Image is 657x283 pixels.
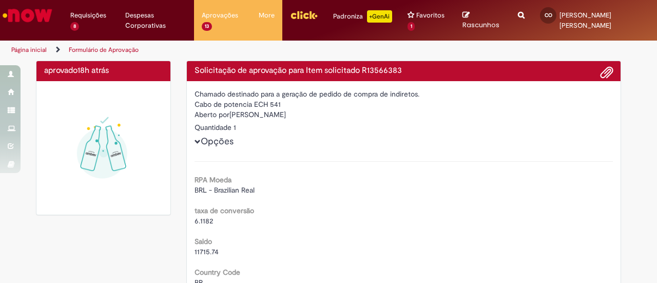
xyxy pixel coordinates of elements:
[416,10,445,21] span: Favoritos
[1,5,54,26] img: ServiceNow
[195,216,213,225] span: 6.1182
[408,22,415,31] span: 1
[195,122,613,133] div: Quantidade 1
[195,247,219,256] span: 11715.74
[195,99,613,109] div: Cabo de potencia ECH 541
[195,206,254,215] b: taxa de conversão
[44,89,163,207] img: sucesso_1.gif
[8,41,430,60] ul: Trilhas de página
[367,10,392,23] p: +GenAi
[559,11,611,30] span: [PERSON_NAME] [PERSON_NAME]
[78,65,109,76] time: 29/09/2025 14:23:59
[462,20,499,30] span: Rascunhos
[195,109,229,120] label: Aberto por
[545,12,552,18] span: CO
[195,89,613,99] div: Chamado destinado para a geração de pedido de compra de indiretos.
[78,65,109,76] span: 18h atrás
[202,10,238,21] span: Aprovações
[70,22,79,31] span: 8
[70,10,106,21] span: Requisições
[202,22,212,31] span: 13
[125,10,187,31] span: Despesas Corporativas
[195,109,613,122] div: [PERSON_NAME]
[195,268,240,277] b: Country Code
[195,185,255,195] span: BRL - Brazilian Real
[44,66,163,76] h4: aprovado
[290,7,318,23] img: click_logo_yellow_360x200.png
[11,46,47,54] a: Página inicial
[195,66,613,76] h4: Solicitação de aprovação para Item solicitado R13566383
[333,10,392,23] div: Padroniza
[69,46,139,54] a: Formulário de Aprovação
[462,11,503,30] a: Rascunhos
[259,10,275,21] span: More
[195,175,231,184] b: RPA Moeda
[195,237,212,246] b: Saldo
